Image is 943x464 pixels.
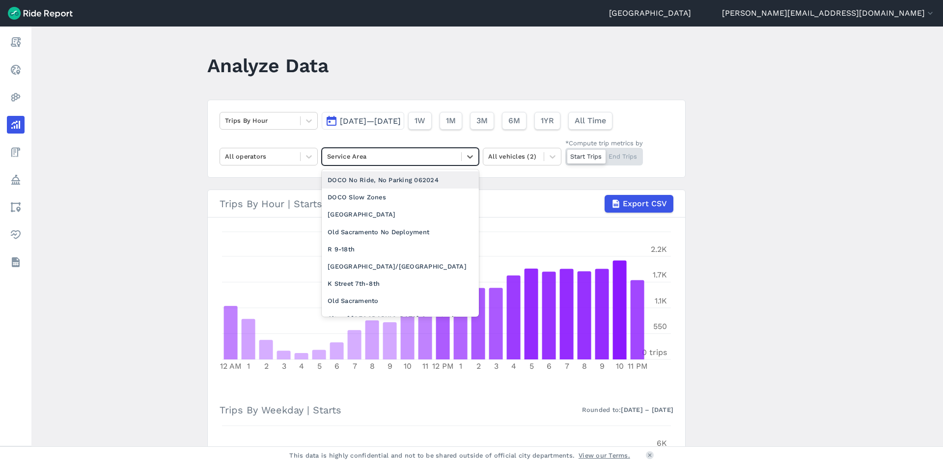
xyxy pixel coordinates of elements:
[322,275,479,292] div: K Street 7th-8th
[7,198,25,216] a: Areas
[534,112,560,130] button: 1YR
[579,451,630,460] a: View our Terms.
[657,438,667,448] tspan: 6K
[322,241,479,258] div: R 9-18th
[7,253,25,271] a: Datasets
[220,396,673,423] h3: Trips By Weekday | Starts
[7,171,25,189] a: Policy
[7,61,25,79] a: Realtime
[547,361,552,371] tspan: 6
[600,361,605,371] tspan: 9
[322,223,479,241] div: Old Sacramento No Deployment
[432,361,454,371] tspan: 12 PM
[494,361,499,371] tspan: 3
[502,112,527,130] button: 6M
[8,7,73,20] img: Ride Report
[459,361,462,371] tspan: 1
[322,171,479,189] div: DOCO No Ride, No Parking 062024
[616,361,624,371] tspan: 10
[582,405,674,414] div: Rounded to:
[404,361,412,371] tspan: 10
[621,406,673,413] strong: [DATE] – [DATE]
[565,138,643,148] div: *Compute trip metrics by
[7,33,25,51] a: Report
[653,322,667,331] tspan: 550
[605,195,673,213] button: Export CSV
[476,361,481,371] tspan: 2
[247,361,250,371] tspan: 1
[207,52,329,79] h1: Analyze Data
[220,361,242,371] tspan: 12 AM
[317,361,322,371] tspan: 5
[388,361,392,371] tspan: 9
[334,361,339,371] tspan: 6
[476,115,488,127] span: 3M
[7,88,25,106] a: Heatmaps
[299,361,304,371] tspan: 4
[422,361,428,371] tspan: 11
[264,361,269,371] tspan: 2
[322,310,479,336] div: City of [GEOGRAPHIC_DATA] Opportunity Areas
[470,112,494,130] button: 3M
[642,348,667,357] tspan: 0 trips
[628,361,648,371] tspan: 11 PM
[7,143,25,161] a: Fees
[568,112,612,130] button: All Time
[7,226,25,244] a: Health
[322,292,479,309] div: Old Sacramento
[322,258,479,275] div: [GEOGRAPHIC_DATA]/[GEOGRAPHIC_DATA]
[322,206,479,223] div: [GEOGRAPHIC_DATA]
[282,361,286,371] tspan: 3
[408,112,432,130] button: 1W
[575,115,606,127] span: All Time
[7,116,25,134] a: Analyze
[440,112,462,130] button: 1M
[653,270,667,279] tspan: 1.7K
[220,195,673,213] div: Trips By Hour | Starts
[322,189,479,206] div: DOCO Slow Zones
[609,7,691,19] a: [GEOGRAPHIC_DATA]
[623,198,667,210] span: Export CSV
[582,361,587,371] tspan: 8
[340,116,401,126] span: [DATE]—[DATE]
[446,115,456,127] span: 1M
[511,361,516,371] tspan: 4
[529,361,534,371] tspan: 5
[722,7,935,19] button: [PERSON_NAME][EMAIL_ADDRESS][DOMAIN_NAME]
[655,296,667,305] tspan: 1.1K
[565,361,569,371] tspan: 7
[651,245,667,254] tspan: 2.2K
[415,115,425,127] span: 1W
[353,361,357,371] tspan: 7
[370,361,375,371] tspan: 8
[508,115,520,127] span: 6M
[322,112,404,130] button: [DATE]—[DATE]
[541,115,554,127] span: 1YR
